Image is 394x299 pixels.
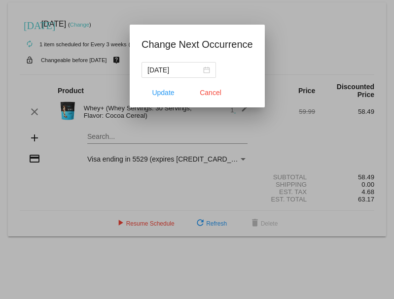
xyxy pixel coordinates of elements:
button: Close dialog [189,84,232,101]
h1: Change Next Occurrence [142,36,253,52]
span: Cancel [200,89,221,97]
input: Select date [147,65,201,75]
span: Update [152,89,174,97]
button: Update [142,84,185,101]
